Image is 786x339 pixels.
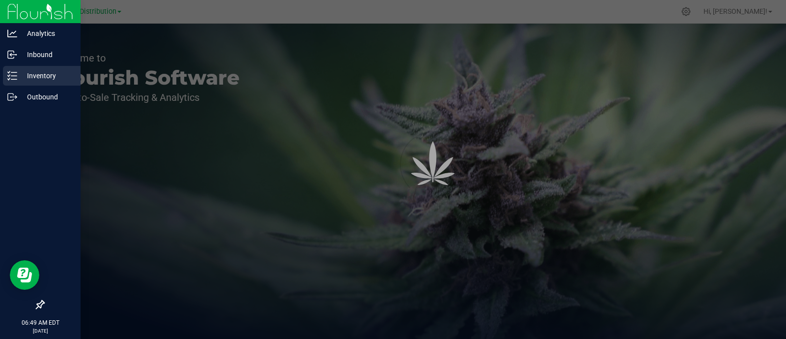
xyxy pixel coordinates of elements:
p: Outbound [17,91,76,103]
inline-svg: Analytics [7,29,17,38]
p: Inventory [17,70,76,82]
inline-svg: Outbound [7,92,17,102]
p: 06:49 AM EDT [4,318,76,327]
iframe: Resource center [10,260,39,290]
p: [DATE] [4,327,76,335]
inline-svg: Inbound [7,50,17,60]
p: Analytics [17,28,76,39]
inline-svg: Inventory [7,71,17,81]
p: Inbound [17,49,76,61]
